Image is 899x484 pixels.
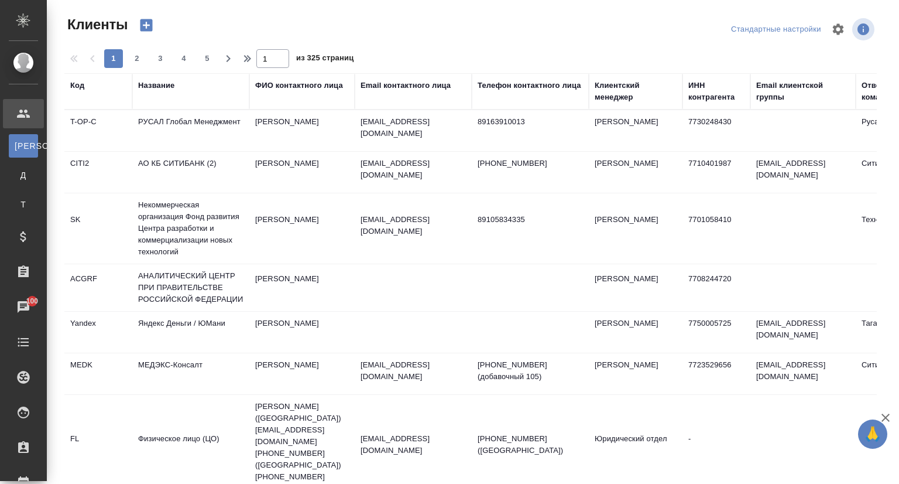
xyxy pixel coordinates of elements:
div: Название [138,80,174,91]
td: [PERSON_NAME] [249,267,355,308]
td: [EMAIL_ADDRESS][DOMAIN_NAME] [750,152,856,193]
p: [EMAIL_ADDRESS][DOMAIN_NAME] [361,214,466,237]
td: MEDK [64,353,132,394]
td: FL [64,427,132,468]
span: 3 [151,53,170,64]
td: Яндекс Деньги / ЮМани [132,312,249,353]
span: 2 [128,53,146,64]
td: [PERSON_NAME] [589,312,682,353]
p: [EMAIL_ADDRESS][DOMAIN_NAME] [361,116,466,139]
td: Yandex [64,312,132,353]
td: [PERSON_NAME] [249,152,355,193]
td: SK [64,208,132,249]
td: Юридический отдел [589,427,682,468]
span: Д [15,169,32,181]
p: [EMAIL_ADDRESS][DOMAIN_NAME] [361,433,466,456]
td: [PERSON_NAME] [589,267,682,308]
td: [PERSON_NAME] [249,353,355,394]
button: 3 [151,49,170,68]
td: [EMAIL_ADDRESS][DOMAIN_NAME] [750,312,856,353]
p: [PHONE_NUMBER] (добавочный 105) [478,359,583,383]
div: ФИО контактного лица [255,80,343,91]
p: [PHONE_NUMBER] ([GEOGRAPHIC_DATA]) [478,433,583,456]
span: 5 [198,53,217,64]
span: 100 [19,295,46,307]
td: 7750005725 [682,312,750,353]
td: 7723529656 [682,353,750,394]
td: АО КБ СИТИБАНК (2) [132,152,249,193]
td: Физическое лицо (ЦО) [132,427,249,468]
p: 89105834335 [478,214,583,226]
span: 4 [174,53,193,64]
div: Телефон контактного лица [478,80,581,91]
p: [EMAIL_ADDRESS][DOMAIN_NAME] [361,359,466,383]
td: 7730248430 [682,110,750,151]
td: [PERSON_NAME] [589,208,682,249]
td: МЕДЭКС-Консалт [132,353,249,394]
td: 7708244720 [682,267,750,308]
button: 4 [174,49,193,68]
td: 7710401987 [682,152,750,193]
p: [EMAIL_ADDRESS][DOMAIN_NAME] [361,158,466,181]
div: Код [70,80,84,91]
a: 100 [3,292,44,322]
p: [PHONE_NUMBER] [478,158,583,169]
button: 5 [198,49,217,68]
td: [PERSON_NAME] [589,110,682,151]
td: [PERSON_NAME] [589,353,682,394]
div: Email контактного лица [361,80,451,91]
td: CITI2 [64,152,132,193]
span: Настроить таблицу [824,15,852,43]
td: [PERSON_NAME] [249,110,355,151]
span: Т [15,199,32,210]
div: ИНН контрагента [688,80,744,103]
td: РУСАЛ Глобал Менеджмент [132,110,249,151]
button: 2 [128,49,146,68]
a: [PERSON_NAME] [9,134,38,158]
span: [PERSON_NAME] [15,140,32,152]
td: [PERSON_NAME] [249,208,355,249]
td: - [682,427,750,468]
span: 🙏 [863,422,883,446]
p: 89163910013 [478,116,583,128]
div: Клиентский менеджер [595,80,677,103]
td: [EMAIL_ADDRESS][DOMAIN_NAME] [750,353,856,394]
div: split button [728,21,824,39]
td: Некоммерческая организация Фонд развития Центра разработки и коммерциализации новых технологий [132,193,249,264]
a: Т [9,193,38,216]
td: АНАЛИТИЧЕСКИЙ ЦЕНТР ПРИ ПРАВИТЕЛЬСТВЕ РОССИЙСКОЙ ФЕДЕРАЦИИ [132,264,249,311]
div: Email клиентской группы [756,80,850,103]
td: T-OP-C [64,110,132,151]
span: Посмотреть информацию [852,18,877,40]
td: [PERSON_NAME] [249,312,355,353]
span: из 325 страниц [296,51,354,68]
span: Клиенты [64,15,128,34]
td: 7701058410 [682,208,750,249]
button: 🙏 [858,420,887,449]
td: [PERSON_NAME] [589,152,682,193]
a: Д [9,163,38,187]
button: Создать [132,15,160,35]
td: ACGRF [64,267,132,308]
